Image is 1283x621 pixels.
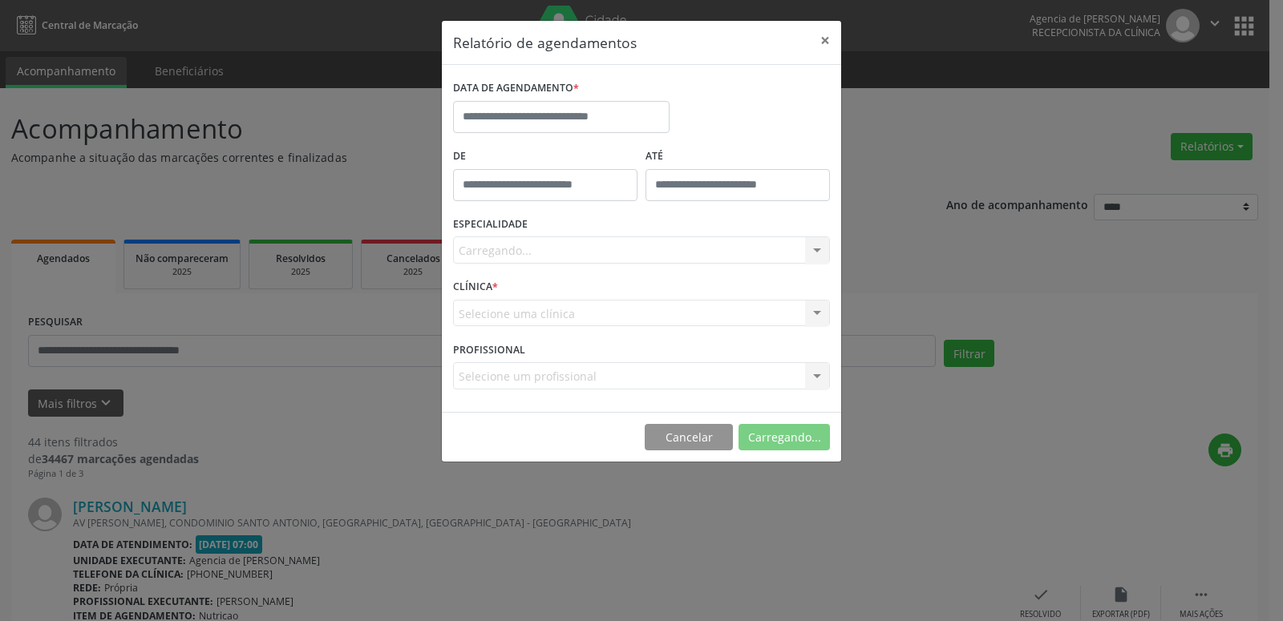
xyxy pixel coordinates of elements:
[453,32,637,53] h5: Relatório de agendamentos
[453,144,637,169] label: De
[453,76,579,101] label: DATA DE AGENDAMENTO
[809,21,841,60] button: Close
[453,212,528,237] label: ESPECIALIDADE
[453,337,525,362] label: PROFISSIONAL
[453,275,498,300] label: CLÍNICA
[645,424,733,451] button: Cancelar
[646,144,830,169] label: ATÉ
[739,424,830,451] button: Carregando...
